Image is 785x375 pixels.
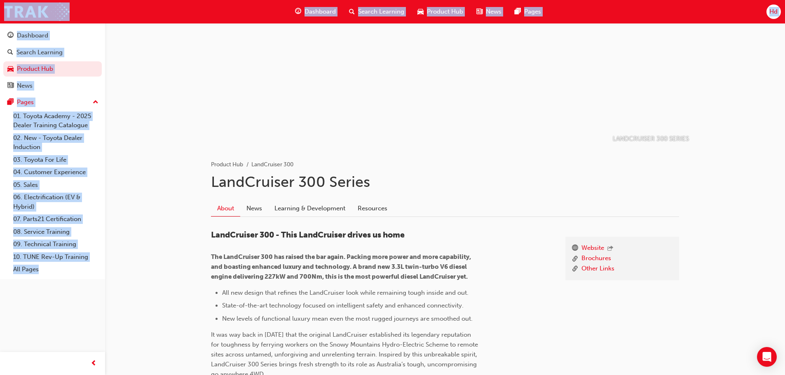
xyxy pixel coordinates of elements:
a: Product Hub [3,61,102,77]
a: 01. Toyota Academy - 2025 Dealer Training Catalogue [10,110,102,132]
a: 07. Parts21 Certification [10,213,102,226]
span: news-icon [7,82,14,90]
a: News [240,200,268,216]
span: link-icon [572,254,578,264]
div: Dashboard [17,31,48,40]
button: Pages [3,95,102,110]
a: 02. New - Toyota Dealer Induction [10,132,102,154]
button: Hd [766,5,781,19]
span: News [486,7,501,16]
a: News [3,78,102,93]
a: car-iconProduct Hub [411,3,470,20]
div: Search Learning [16,48,63,57]
span: search-icon [349,7,355,17]
a: 03. Toyota For Life [10,154,102,166]
span: Search Learning [358,7,404,16]
a: About [211,200,240,217]
span: State-of-the-art technology focused on intelligent safety and enhanced connectivity. [222,302,464,309]
a: guage-iconDashboard [288,3,342,20]
a: 09. Technical Training [10,238,102,251]
img: Trak [4,2,70,21]
span: car-icon [7,65,14,73]
span: LandCruiser 300 - This LandCruiser drives us home [211,230,405,240]
a: pages-iconPages [508,3,548,20]
a: search-iconSearch Learning [342,3,411,20]
a: Search Learning [3,45,102,60]
a: Learning & Development [268,200,351,216]
a: 05. Sales [10,179,102,191]
a: Website [581,243,604,254]
div: Pages [17,98,34,107]
h1: LandCruiser 300 Series [211,173,679,191]
a: 04. Customer Experience [10,166,102,179]
a: Product Hub [211,161,243,168]
a: All Pages [10,263,102,276]
a: 06. Electrification (EV & Hybrid) [10,191,102,213]
a: 10. TUNE Rev-Up Training [10,251,102,263]
p: LANDCRUISER 300 SERIES [613,134,689,144]
span: car-icon [417,7,424,17]
a: news-iconNews [470,3,508,20]
span: news-icon [476,7,483,17]
span: www-icon [572,243,578,254]
div: Open Intercom Messenger [757,347,777,367]
span: Product Hub [427,7,463,16]
span: link-icon [572,264,578,274]
a: Resources [351,200,394,216]
span: guage-icon [7,32,14,40]
a: Brochures [581,254,611,264]
span: Dashboard [305,7,336,16]
span: guage-icon [295,7,301,17]
span: All new design that refines the LandCruiser look while remaining tough inside and out. [222,289,469,296]
a: 08. Service Training [10,226,102,238]
span: Hd [769,7,778,16]
span: prev-icon [91,359,97,369]
span: pages-icon [7,99,14,106]
span: search-icon [7,49,13,56]
span: pages-icon [515,7,521,17]
span: The LandCruiser 300 has raised the bar again. Packing more power and more capability, and boastin... [211,253,472,280]
span: outbound-icon [607,245,613,252]
span: Pages [524,7,541,16]
span: New levels of functional luxury mean even the most rugged journeys are smoothed out. [222,315,473,322]
button: DashboardSearch LearningProduct HubNews [3,26,102,95]
span: up-icon [93,97,98,108]
a: Other Links [581,264,614,274]
a: Dashboard [3,28,102,43]
li: LandCruiser 300 [251,160,293,170]
div: News [17,81,33,91]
